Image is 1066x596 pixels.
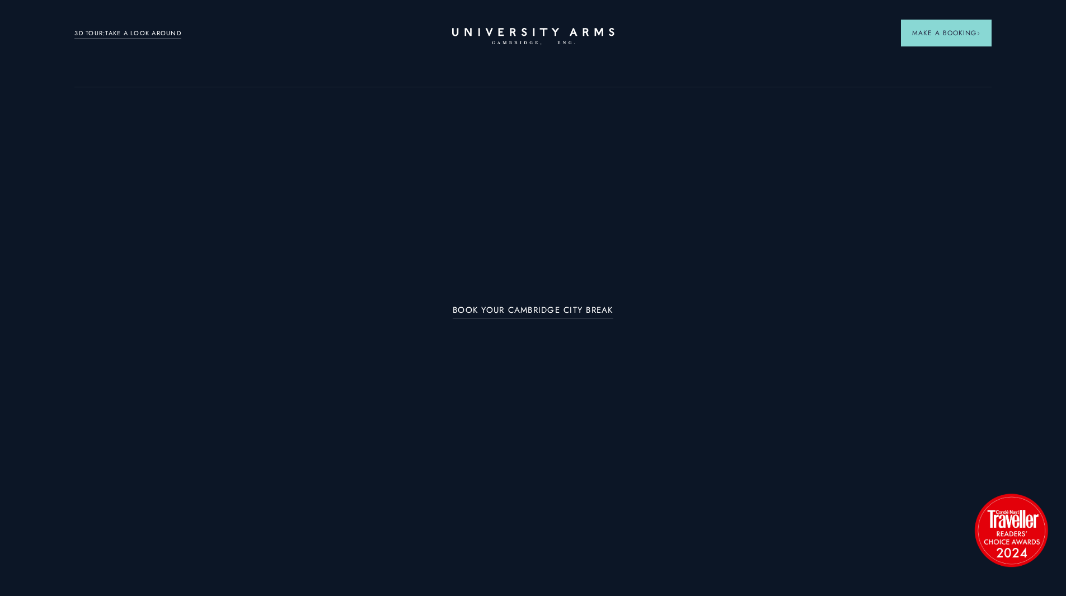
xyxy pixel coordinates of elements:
[912,28,980,38] span: Make a Booking
[976,31,980,35] img: Arrow icon
[74,29,181,39] a: 3D TOUR:TAKE A LOOK AROUND
[969,488,1053,572] img: image-2524eff8f0c5d55edbf694693304c4387916dea5-1501x1501-png
[453,306,613,318] a: BOOK YOUR CAMBRIDGE CITY BREAK
[901,20,992,46] button: Make a BookingArrow icon
[452,28,614,45] a: Home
